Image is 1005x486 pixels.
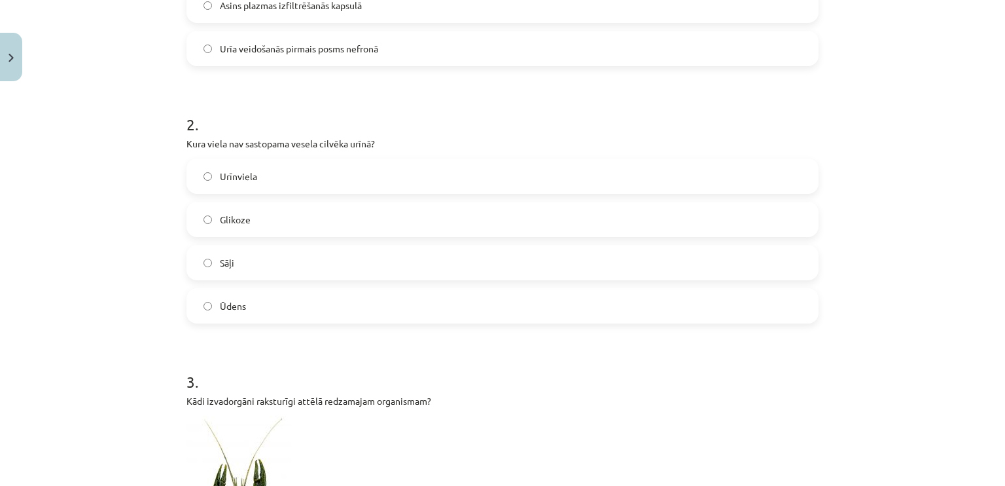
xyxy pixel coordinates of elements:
input: Glikoze [203,215,212,224]
span: Urīa veidošanās pirmais posms nefronā [220,42,378,56]
span: Glikoze [220,213,251,227]
span: Sāļi [220,256,234,270]
input: Ūdens [203,302,212,310]
img: icon-close-lesson-0947bae3869378f0d4975bcd49f059093ad1ed9edebbc8119c70593378902aed.svg [9,54,14,62]
h1: 2 . [186,92,819,133]
span: Ūdens [220,299,246,313]
span: Urīnviela [220,170,257,183]
input: Urīa veidošanās pirmais posms nefronā [203,45,212,53]
input: Sāļi [203,259,212,267]
p: Kura viela nav sastopama vesela cilvēka urīnā? [186,137,819,151]
input: Urīnviela [203,172,212,181]
p: Kādi izvadorgāni raksturīgi attēlā redzamajam organismam? [186,394,819,408]
input: Asins plazmas izfiltrēšanās kapsulā [203,1,212,10]
h1: 3 . [186,350,819,390]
